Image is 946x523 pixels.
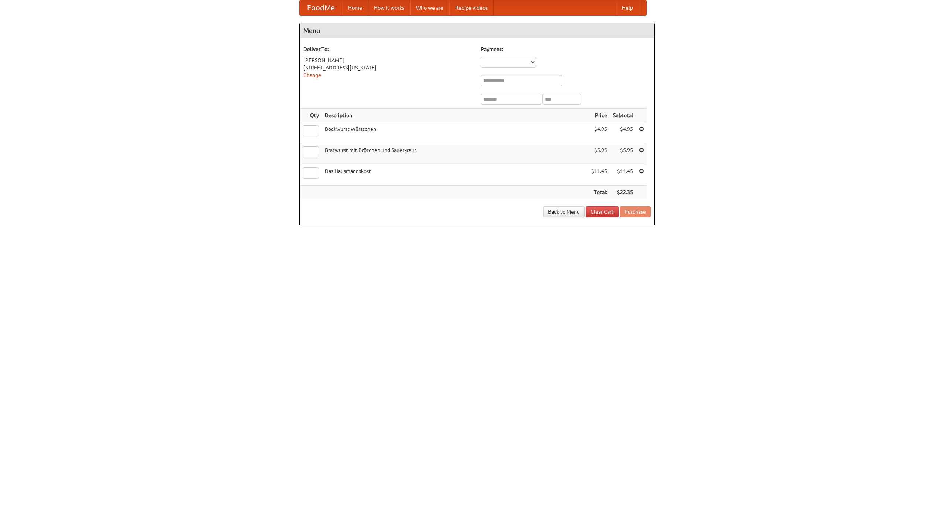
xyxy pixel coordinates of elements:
[588,109,610,122] th: Price
[586,206,619,217] a: Clear Cart
[303,45,473,53] h5: Deliver To:
[588,186,610,199] th: Total:
[303,57,473,64] div: [PERSON_NAME]
[300,0,342,15] a: FoodMe
[322,143,588,164] td: Bratwurst mit Brötchen und Sauerkraut
[342,0,368,15] a: Home
[322,109,588,122] th: Description
[300,23,654,38] h4: Menu
[368,0,410,15] a: How it works
[543,206,585,217] a: Back to Menu
[410,0,449,15] a: Who we are
[610,186,636,199] th: $22.35
[610,164,636,186] td: $11.45
[620,206,651,217] button: Purchase
[481,45,651,53] h5: Payment:
[300,109,322,122] th: Qty
[322,122,588,143] td: Bockwurst Würstchen
[588,143,610,164] td: $5.95
[303,72,321,78] a: Change
[449,0,494,15] a: Recipe videos
[610,143,636,164] td: $5.95
[616,0,639,15] a: Help
[303,64,473,71] div: [STREET_ADDRESS][US_STATE]
[322,164,588,186] td: Das Hausmannskost
[610,109,636,122] th: Subtotal
[588,164,610,186] td: $11.45
[588,122,610,143] td: $4.95
[610,122,636,143] td: $4.95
